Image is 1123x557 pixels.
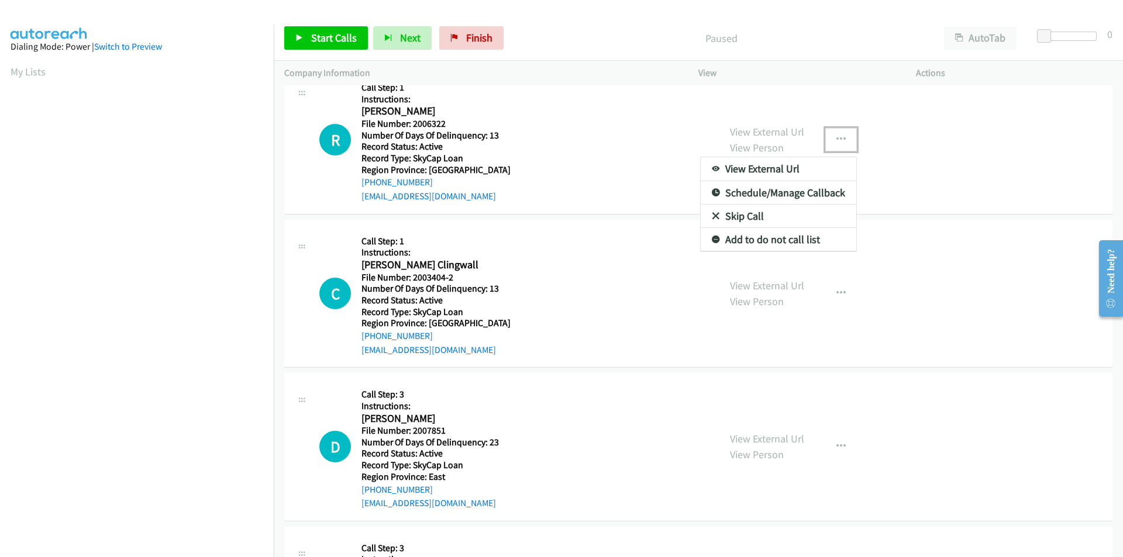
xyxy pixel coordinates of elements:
[319,431,351,462] h1: D
[701,181,856,205] a: Schedule/Manage Callback
[319,278,351,309] h1: C
[11,40,263,54] div: Dialing Mode: Power |
[701,157,856,181] a: View External Url
[1089,232,1123,325] iframe: Resource Center
[319,278,351,309] div: The call is yet to be attempted
[94,41,162,52] a: Switch to Preview
[11,65,46,78] a: My Lists
[701,228,856,251] a: Add to do not call list
[701,205,856,228] a: Skip Call
[319,431,351,462] div: The call is yet to be attempted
